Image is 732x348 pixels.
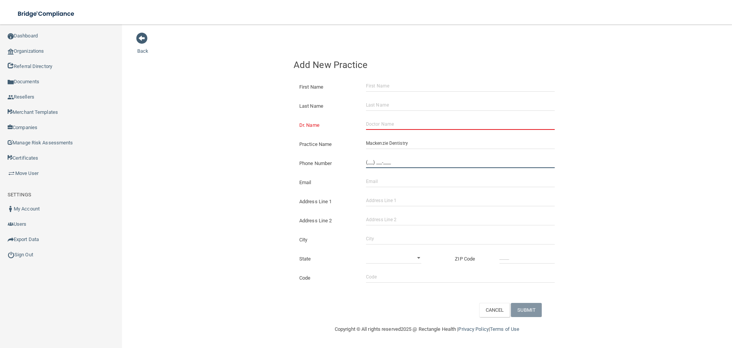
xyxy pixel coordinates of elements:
[8,94,14,100] img: ic_reseller.de258add.png
[294,197,360,206] label: Address Line 1
[511,303,542,317] button: SUBMIT
[8,170,15,177] img: briefcase.64adab9b.png
[366,157,555,168] input: (___) ___-____
[366,138,555,149] input: Practice Name
[366,118,555,130] input: Doctor Name
[366,80,555,92] input: First Name
[366,176,555,187] input: Email
[499,252,555,264] input: _____
[490,326,519,332] a: Terms of Use
[8,251,14,258] img: ic_power_dark.7ecde6b1.png
[366,195,555,206] input: Address Line 1
[8,221,14,227] img: icon-users.e205127d.png
[137,39,148,54] a: Back
[366,214,555,225] input: Address Line 2
[288,317,566,342] div: Copyright © All rights reserved 2025 @ Rectangle Health | |
[294,274,360,283] label: Code
[8,49,14,55] img: organization-icon.f8decf85.png
[8,206,14,212] img: ic_user_dark.df1a06c3.png
[294,216,360,225] label: Address Line 2
[11,6,82,22] img: bridge_compliance_login_screen.278c3ca4.svg
[366,99,555,111] input: Last Name
[294,254,360,264] label: State
[8,190,31,199] label: SETTINGS
[366,271,555,283] input: Code
[8,236,14,243] img: icon-export.b9366987.png
[366,233,555,244] input: City
[294,178,360,187] label: Email
[294,159,360,168] label: Phone Number
[294,83,360,92] label: First Name
[8,33,14,39] img: ic_dashboard_dark.d01f4a41.png
[458,326,488,332] a: Privacy Policy
[294,140,360,149] label: Practice Name
[479,303,510,317] button: CANCEL
[294,102,360,111] label: Last Name
[294,60,560,70] h4: Add New Practice
[600,294,723,324] iframe: Drift Widget Chat Controller
[8,79,14,85] img: icon-documents.8dae5593.png
[294,121,360,130] label: Dr. Name
[294,235,360,244] label: City
[449,254,494,264] label: ZIP Code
